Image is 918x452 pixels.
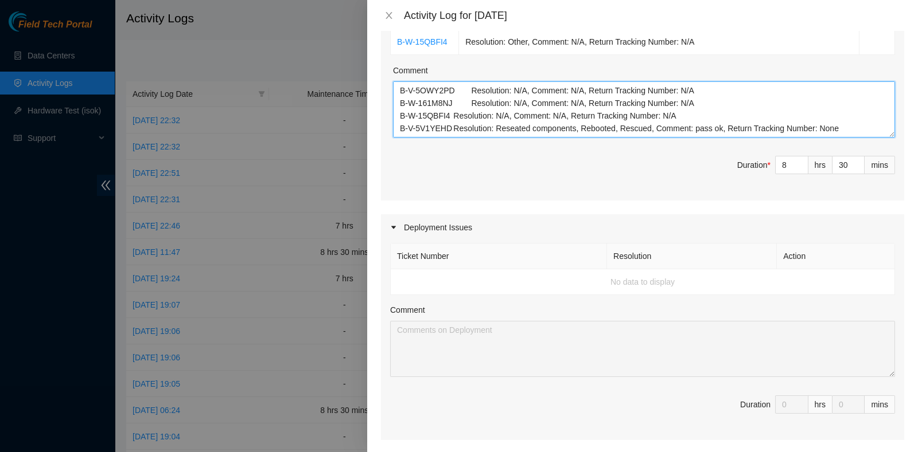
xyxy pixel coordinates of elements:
div: Duration [737,159,771,171]
div: mins [865,395,895,414]
div: Activity Log for [DATE] [404,9,904,22]
td: Resolution: Other, Comment: N/A, Return Tracking Number: N/A [459,29,859,55]
label: Comment [390,304,425,316]
div: hrs [808,156,833,174]
span: caret-right [390,224,397,231]
th: Action [777,243,895,269]
textarea: Comment [393,81,895,137]
th: Resolution [607,243,777,269]
div: Duration [740,398,771,411]
td: No data to display [391,269,895,295]
button: Close [381,10,397,21]
a: B-W-15QBFI4 [397,37,448,46]
label: Comment [393,64,428,77]
textarea: Comment [390,321,895,377]
div: hrs [808,395,833,414]
th: Ticket Number [391,243,607,269]
span: close [384,11,394,20]
div: Deployment Issues [381,214,904,241]
div: mins [865,156,895,174]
